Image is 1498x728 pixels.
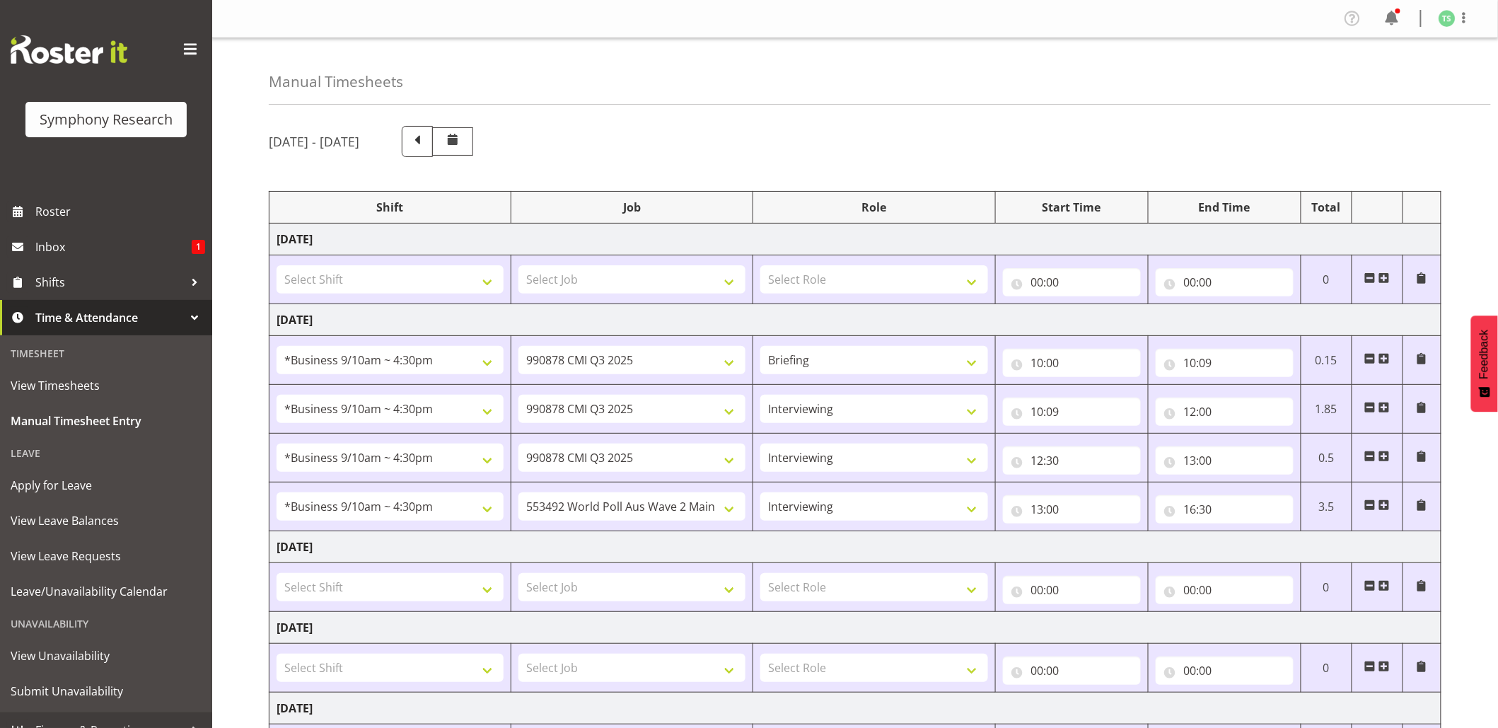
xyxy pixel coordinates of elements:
[4,403,209,439] a: Manual Timesheet Entry
[4,468,209,503] a: Apply for Leave
[1478,330,1491,379] span: Feedback
[11,35,127,64] img: Rosterit website logo
[1003,446,1141,475] input: Click to select...
[4,574,209,609] a: Leave/Unavailability Calendar
[11,410,202,432] span: Manual Timesheet Entry
[4,339,209,368] div: Timesheet
[192,240,205,254] span: 1
[277,199,504,216] div: Shift
[35,201,205,222] span: Roster
[1003,398,1141,426] input: Click to select...
[1439,10,1456,27] img: tanya-stebbing1954.jpg
[269,134,359,149] h5: [DATE] - [DATE]
[4,538,209,574] a: View Leave Requests
[1301,644,1352,693] td: 0
[11,510,202,531] span: View Leave Balances
[11,375,202,396] span: View Timesheets
[269,224,1441,255] td: [DATE]
[1308,199,1345,216] div: Total
[11,681,202,702] span: Submit Unavailability
[1301,434,1352,483] td: 0.5
[1156,349,1294,377] input: Click to select...
[11,581,202,602] span: Leave/Unavailability Calendar
[1156,268,1294,296] input: Click to select...
[1156,576,1294,604] input: Click to select...
[35,236,192,258] span: Inbox
[35,307,184,328] span: Time & Attendance
[1301,385,1352,434] td: 1.85
[4,609,209,638] div: Unavailability
[518,199,745,216] div: Job
[1301,255,1352,304] td: 0
[1003,199,1141,216] div: Start Time
[269,693,1441,724] td: [DATE]
[1003,576,1141,604] input: Click to select...
[1301,563,1352,612] td: 0
[1471,316,1498,412] button: Feedback - Show survey
[1301,336,1352,385] td: 0.15
[40,109,173,130] div: Symphony Research
[11,645,202,666] span: View Unavailability
[1003,495,1141,524] input: Click to select...
[1156,398,1294,426] input: Click to select...
[1156,495,1294,524] input: Click to select...
[4,368,209,403] a: View Timesheets
[11,545,202,567] span: View Leave Requests
[1003,657,1141,685] input: Click to select...
[35,272,184,293] span: Shifts
[11,475,202,496] span: Apply for Leave
[4,439,209,468] div: Leave
[1003,268,1141,296] input: Click to select...
[269,531,1441,563] td: [DATE]
[269,304,1441,336] td: [DATE]
[1156,446,1294,475] input: Click to select...
[4,674,209,709] a: Submit Unavailability
[1156,657,1294,685] input: Click to select...
[1003,349,1141,377] input: Click to select...
[1156,199,1294,216] div: End Time
[4,503,209,538] a: View Leave Balances
[1301,483,1352,531] td: 3.5
[269,612,1441,644] td: [DATE]
[269,74,403,90] h4: Manual Timesheets
[4,638,209,674] a: View Unavailability
[760,199,987,216] div: Role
